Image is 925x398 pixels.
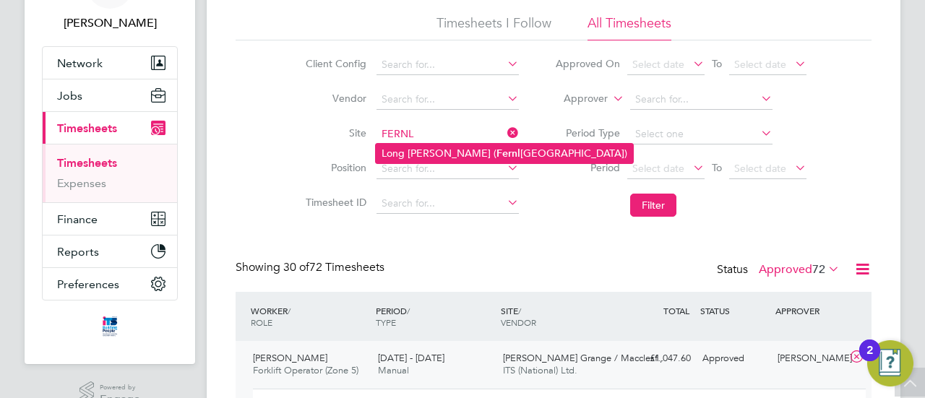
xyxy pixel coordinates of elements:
span: Select date [632,162,684,175]
span: [PERSON_NAME] [253,352,327,364]
button: Network [43,47,177,79]
span: ITS (National) Ltd. [503,364,577,376]
span: Finance [57,212,98,226]
div: £1,047.60 [621,347,697,371]
button: Finance [43,203,177,235]
span: Network [57,56,103,70]
div: 2 [866,350,873,369]
label: Client Config [301,57,366,70]
a: Go to home page [42,315,178,338]
label: Timesheet ID [301,196,366,209]
input: Search for... [377,159,519,179]
label: Position [301,161,366,174]
div: APPROVER [772,298,847,324]
li: Timesheets I Follow [436,14,551,40]
span: / [518,305,521,316]
input: Search for... [377,124,519,144]
li: Long [PERSON_NAME] ( [GEOGRAPHIC_DATA]) [376,144,633,163]
div: [PERSON_NAME] [772,347,847,371]
label: Period Type [555,126,620,139]
button: Timesheets [43,112,177,144]
span: Select date [734,162,786,175]
span: Select date [632,58,684,71]
div: Approved [697,347,772,371]
span: [PERSON_NAME] Grange / Macclesf… [503,352,667,364]
label: Approved [759,262,840,277]
label: Approved On [555,57,620,70]
button: Preferences [43,268,177,300]
div: Status [717,260,843,280]
div: Timesheets [43,144,177,202]
a: Timesheets [57,156,117,170]
label: Vendor [301,92,366,105]
input: Search for... [377,90,519,110]
label: Period [555,161,620,174]
a: Expenses [57,176,106,190]
span: Manual [378,364,409,376]
img: itsconstruction-logo-retina.png [100,315,120,338]
div: Showing [236,260,387,275]
span: Preferences [57,277,119,291]
button: Filter [630,194,676,217]
span: To [707,54,726,73]
span: TOTAL [663,305,689,316]
span: VENDOR [501,316,536,328]
span: / [407,305,410,316]
span: [DATE] - [DATE] [378,352,444,364]
div: PERIOD [372,298,497,335]
span: Reports [57,245,99,259]
input: Search for... [630,90,773,110]
span: Select date [734,58,786,71]
input: Search for... [377,55,519,75]
span: Timesheets [57,121,117,135]
span: 72 Timesheets [283,260,384,274]
label: Site [301,126,366,139]
button: Reports [43,235,177,267]
span: Jo Flockhart [42,14,178,32]
span: To [707,158,726,177]
span: / [288,305,291,316]
label: Approver [543,92,608,106]
li: All Timesheets [588,14,671,40]
div: WORKER [247,298,372,335]
span: TYPE [376,316,396,328]
span: Forklift Operator (Zone 5) [253,364,358,376]
button: Open Resource Center, 2 new notifications [867,340,913,386]
span: Powered by [100,381,140,394]
span: 30 of [283,260,309,274]
button: Jobs [43,79,177,111]
div: STATUS [697,298,772,324]
span: ROLE [251,316,272,328]
b: Fernl [496,147,520,160]
span: 72 [812,262,825,277]
span: Jobs [57,89,82,103]
input: Search for... [377,194,519,214]
input: Select one [630,124,773,144]
div: SITE [497,298,622,335]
